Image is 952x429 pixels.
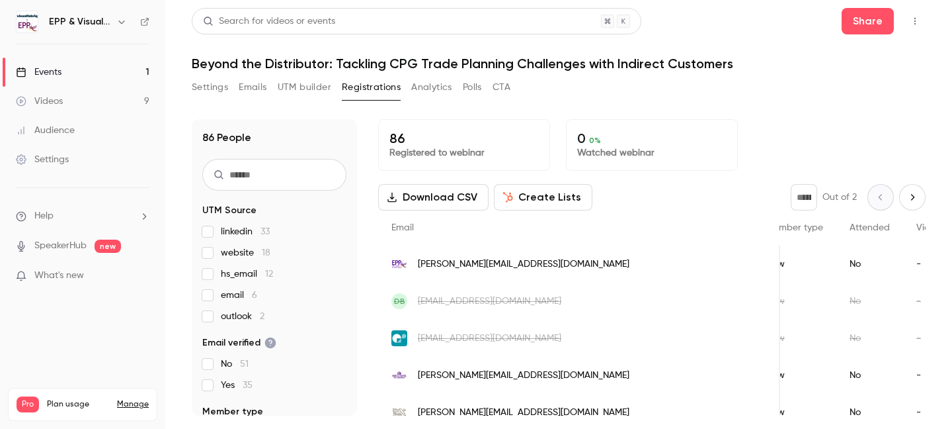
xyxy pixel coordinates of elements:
span: What's new [34,269,84,283]
a: SpeakerHub [34,239,87,253]
span: UTM Source [202,204,257,217]
img: nestle.com [391,405,407,420]
button: Settings [192,77,228,98]
button: Create Lists [494,184,592,211]
span: 2 [260,312,264,321]
h1: Beyond the Distributor: Tackling CPG Trade Planning Challenges with Indirect Customers [192,56,926,71]
h1: 86 People [202,130,251,146]
iframe: Noticeable Trigger [134,270,149,282]
span: website [221,246,270,260]
span: 35 [243,381,253,390]
button: Next page [899,184,926,211]
div: No [836,320,903,357]
div: Audience [16,124,75,137]
span: 0 % [589,136,601,145]
img: wellnesspet.com [391,367,407,383]
span: Plan usage [47,399,109,410]
div: Settings [16,153,69,166]
p: Out of 2 [822,191,857,204]
img: EPP & Visualfabriq [17,11,38,32]
img: commify.com [391,330,407,346]
span: DB [394,295,405,307]
span: No [221,358,249,371]
span: [PERSON_NAME][EMAIL_ADDRESS][DOMAIN_NAME] [418,369,629,383]
span: Views [916,223,941,232]
p: 86 [389,130,539,146]
button: Analytics [411,77,452,98]
span: new [95,240,121,253]
span: 12 [265,269,273,279]
div: Videos [16,95,63,108]
div: New [753,283,836,320]
span: 33 [260,227,270,236]
a: Manage [117,399,149,410]
button: Share [842,8,894,34]
span: 18 [262,248,270,258]
img: pricingplatform.com [391,256,407,272]
span: Member type [202,405,263,418]
div: New [753,320,836,357]
span: 6 [252,291,257,300]
button: UTM builder [278,77,331,98]
span: Attended [850,223,890,232]
p: Watched webinar [577,146,727,160]
span: Pro [17,397,39,412]
span: [EMAIL_ADDRESS][DOMAIN_NAME] [418,295,561,309]
span: 51 [240,359,249,369]
div: No [836,357,903,394]
span: Email verified [202,336,276,350]
span: Help [34,209,54,223]
button: Polls [463,77,482,98]
div: Search for videos or events [203,15,335,28]
div: No [836,246,903,283]
span: outlook [221,310,264,323]
button: Registrations [342,77,401,98]
h6: EPP & Visualfabriq [49,15,111,28]
button: Download CSV [378,184,489,211]
span: Yes [221,379,253,392]
span: [EMAIL_ADDRESS][DOMAIN_NAME] [418,332,561,346]
p: Registered to webinar [389,146,539,160]
button: Emails [239,77,266,98]
div: No [836,283,903,320]
div: New [753,246,836,283]
button: CTA [493,77,510,98]
span: hs_email [221,267,273,281]
span: [PERSON_NAME][EMAIL_ADDRESS][DOMAIN_NAME] [418,258,629,271]
span: email [221,289,257,302]
p: 0 [577,130,727,146]
div: New [753,357,836,394]
span: [PERSON_NAME][EMAIL_ADDRESS][DOMAIN_NAME] [418,406,629,420]
span: linkedin [221,225,270,238]
li: help-dropdown-opener [16,209,149,223]
div: Events [16,66,61,79]
span: Email [391,223,414,232]
span: Member type [766,223,823,232]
